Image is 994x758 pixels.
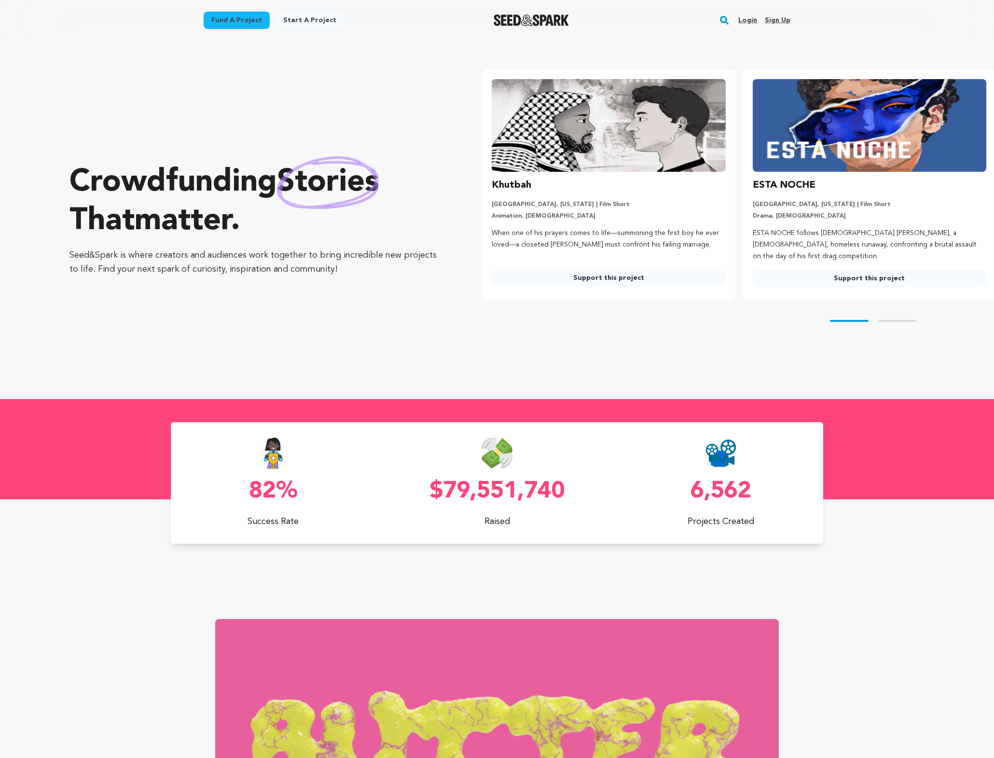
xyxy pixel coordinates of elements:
[765,13,790,28] a: Sign up
[135,206,231,237] span: matter
[753,79,986,172] img: ESTA NOCHE image
[492,228,725,251] p: When one of his prayers comes to life—summoning the first boy he ever loved—a closeted [PERSON_NA...
[738,13,757,28] a: Login
[492,269,725,287] a: Support this project
[276,12,344,29] a: Start a project
[204,12,270,29] a: Fund a project
[395,515,599,528] p: Raised
[258,438,288,469] img: Seed&Spark Success Rate Icon
[705,438,736,469] img: Seed&Spark Projects Created Icon
[494,14,569,26] img: Seed&Spark Logo Dark Mode
[492,178,531,193] h3: Khutbah
[492,79,725,172] img: Khutbah image
[753,228,986,262] p: ESTA NOCHE follows [DEMOGRAPHIC_DATA] [PERSON_NAME], a [DEMOGRAPHIC_DATA], homeless runaway, conf...
[482,438,512,469] img: Seed&Spark Money Raised Icon
[277,156,379,209] img: hand sketched image
[753,270,986,287] a: Support this project
[171,480,375,503] p: 82%
[753,201,986,208] p: [GEOGRAPHIC_DATA], [US_STATE] | Film Short
[619,515,823,528] p: Projects Created
[753,178,815,193] h3: ESTA NOCHE
[753,212,986,220] p: Drama, [DEMOGRAPHIC_DATA]
[171,515,375,528] p: Success Rate
[395,480,599,503] p: $79,551,740
[619,480,823,503] p: 6,562
[69,248,443,276] p: Seed&Spark is where creators and audiences work together to bring incredible new projects to life...
[492,212,725,220] p: Animation, [DEMOGRAPHIC_DATA]
[494,14,569,26] a: Seed&Spark Homepage
[492,201,725,208] p: [GEOGRAPHIC_DATA], [US_STATE] | Film Short
[69,164,443,241] p: Crowdfunding that .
